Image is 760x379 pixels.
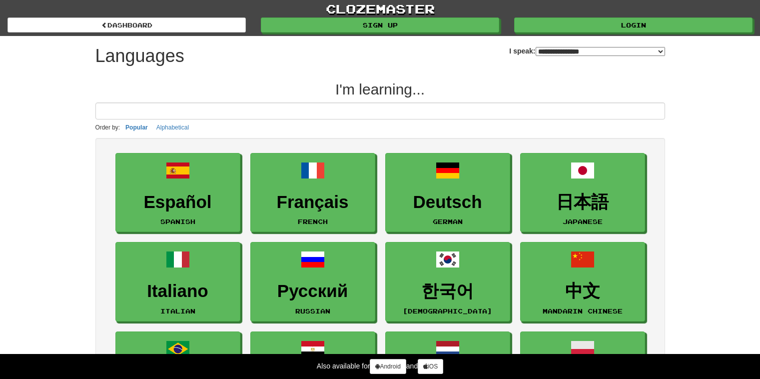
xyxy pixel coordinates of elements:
a: DeutschGerman [385,153,510,232]
a: FrançaisFrench [250,153,375,232]
h3: Français [256,192,370,212]
small: German [433,218,463,225]
h1: Languages [95,46,184,66]
small: Order by: [95,124,120,131]
h3: 日本語 [526,192,640,212]
a: iOS [418,359,443,374]
h3: Deutsch [391,192,505,212]
small: Spanish [160,218,195,225]
a: EspañolSpanish [115,153,240,232]
a: Login [514,17,753,32]
h3: Русский [256,281,370,301]
h3: Italiano [121,281,235,301]
small: Japanese [563,218,603,225]
a: 한국어[DEMOGRAPHIC_DATA] [385,242,510,321]
a: Sign up [261,17,499,32]
h3: 한국어 [391,281,505,301]
small: Mandarin Chinese [543,307,623,314]
label: I speak: [509,46,665,56]
a: 中文Mandarin Chinese [520,242,645,321]
a: dashboard [7,17,246,32]
a: РусскийRussian [250,242,375,321]
button: Popular [122,122,151,133]
button: Alphabetical [153,122,192,133]
small: French [298,218,328,225]
h3: Español [121,192,235,212]
select: I speak: [536,47,665,56]
h3: 中文 [526,281,640,301]
a: Android [370,359,406,374]
small: Russian [295,307,330,314]
a: 日本語Japanese [520,153,645,232]
h2: I'm learning... [95,81,665,97]
small: Italian [160,307,195,314]
small: [DEMOGRAPHIC_DATA] [403,307,492,314]
a: ItalianoItalian [115,242,240,321]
